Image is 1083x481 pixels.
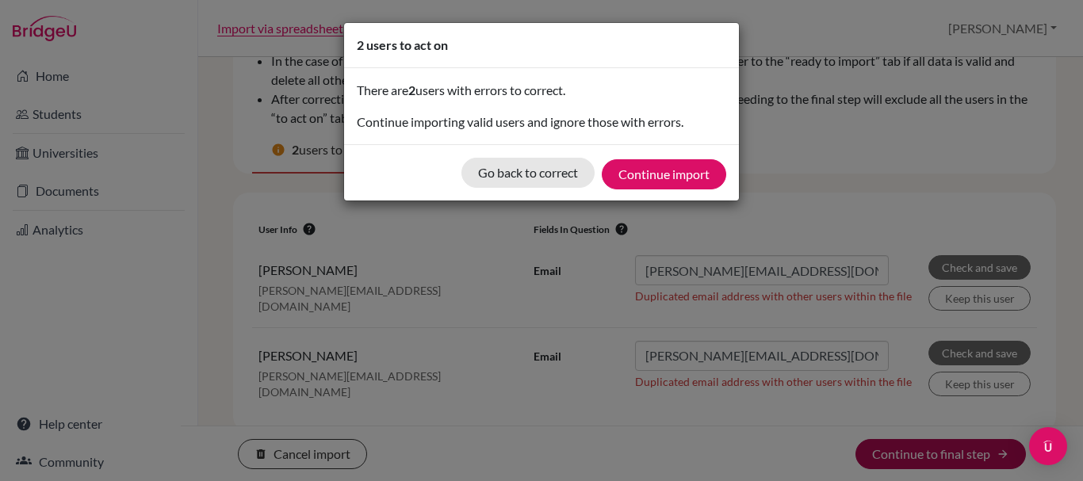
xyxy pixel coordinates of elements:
[602,159,726,189] button: Continue import
[408,82,415,97] b: 2
[357,81,726,100] p: There are users with errors to correct.
[461,158,595,188] button: Go back to correct
[357,36,448,55] h5: 2 users to act on
[1029,427,1067,465] div: Open Intercom Messenger
[357,113,726,132] p: Continue importing valid users and ignore those with errors.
